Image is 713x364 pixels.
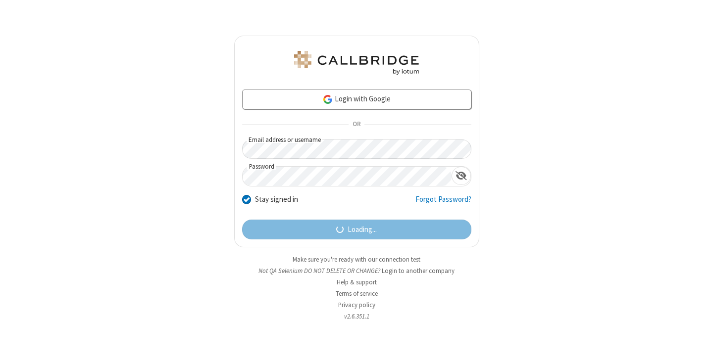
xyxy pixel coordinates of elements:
[255,194,298,205] label: Stay signed in
[243,167,452,186] input: Password
[292,51,421,75] img: QA Selenium DO NOT DELETE OR CHANGE
[452,167,471,185] div: Show password
[348,224,377,235] span: Loading...
[349,118,364,132] span: OR
[322,94,333,105] img: google-icon.png
[337,278,377,286] a: Help & support
[293,255,420,264] a: Make sure you're ready with our connection test
[336,289,378,298] a: Terms of service
[688,338,706,357] iframe: Chat
[242,220,471,239] button: Loading...
[234,312,479,321] li: v2.6.351.1
[242,139,471,159] input: Email address or username
[415,194,471,213] a: Forgot Password?
[338,301,375,309] a: Privacy policy
[382,266,455,275] button: Login to another company
[234,266,479,275] li: Not QA Selenium DO NOT DELETE OR CHANGE?
[242,90,471,109] a: Login with Google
